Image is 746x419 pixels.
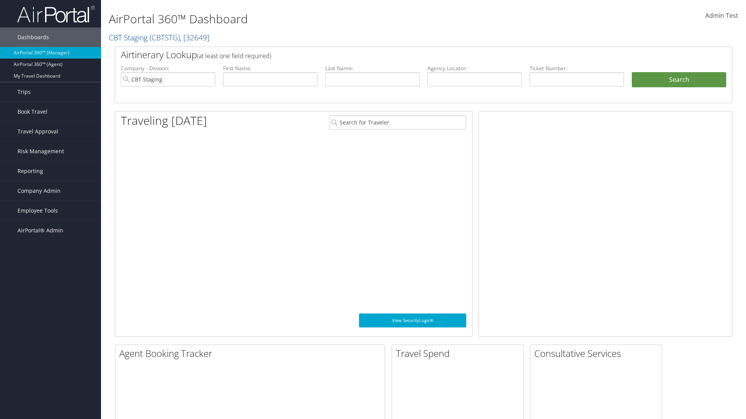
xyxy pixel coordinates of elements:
span: Travel Approval [17,122,58,141]
h2: Consultative Services [534,347,662,360]
button: Search [632,72,726,88]
h2: Travel Spend [396,347,523,360]
h1: AirPortal 360™ Dashboard [109,11,528,27]
span: Admin Test [705,11,738,20]
a: Admin Test [705,4,738,28]
label: First Name: [223,64,317,72]
label: Last Name: [325,64,420,72]
input: Search for Traveler [329,115,466,130]
span: Employee Tools [17,201,58,220]
label: Company - Division: [121,64,215,72]
h2: Airtinerary Lookup [121,48,675,61]
span: Reporting [17,161,43,181]
h1: Traveling [DATE] [121,113,207,129]
span: Trips [17,82,31,102]
span: ( CBTSTG ) [150,32,180,43]
a: View SecurityLogic® [359,313,466,327]
span: Book Travel [17,102,47,121]
span: Risk Management [17,142,64,161]
a: CBT Staging [109,32,209,43]
label: Ticket Number: [530,64,624,72]
span: Company Admin [17,181,61,201]
label: Agency Locator: [427,64,522,72]
span: AirPortal® Admin [17,221,63,240]
img: airportal-logo.png [17,5,95,23]
span: , [ 32649 ] [180,32,209,43]
h2: Agent Booking Tracker [119,347,385,360]
span: (at least one field required) [197,52,271,60]
span: Dashboards [17,28,49,47]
